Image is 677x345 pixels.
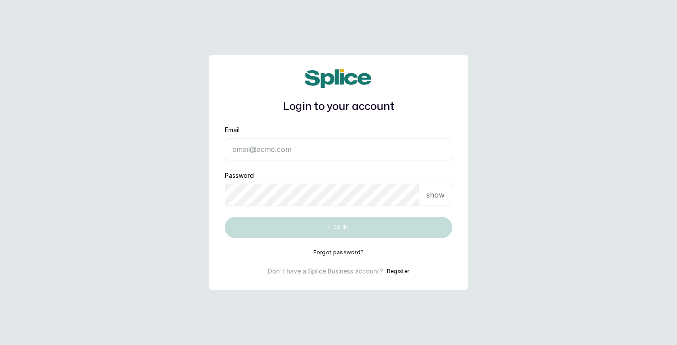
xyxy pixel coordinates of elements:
[225,171,254,180] label: Password
[313,249,364,256] button: Forgot password?
[225,99,452,115] h1: Login to your account
[225,126,240,135] label: Email
[426,189,445,200] p: show
[225,138,452,160] input: email@acme.com
[225,217,452,238] button: Log in
[387,267,409,276] button: Register
[268,267,383,276] p: Don't have a Splice Business account?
